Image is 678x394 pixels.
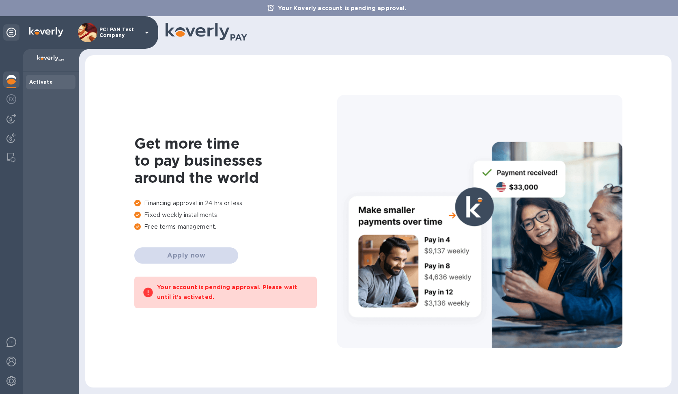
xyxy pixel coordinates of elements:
[134,199,337,208] p: Financing approval in 24 hrs or less.
[6,94,16,104] img: Foreign exchange
[99,27,140,38] p: PCI PAN Test Company
[29,27,63,37] img: Logo
[134,223,337,231] p: Free terms management.
[29,79,53,85] b: Activate
[274,4,410,12] p: Your Koverly account is pending approval.
[134,211,337,219] p: Fixed weekly installments.
[134,135,337,186] h1: Get more time to pay businesses around the world
[157,284,297,300] b: Your account is pending approval. Please wait until it’s activated.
